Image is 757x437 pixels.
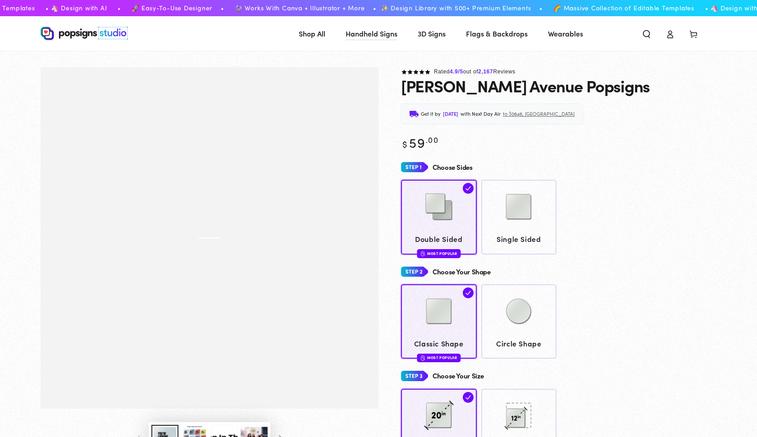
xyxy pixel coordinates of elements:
[503,109,575,118] span: to 30646, [GEOGRAPHIC_DATA]
[401,284,477,359] a: Classic Shape Classic Shape Most Popular
[401,159,428,176] img: Step 1
[433,372,484,380] h4: Choose Your Size
[541,22,590,46] a: Wearables
[433,164,473,171] h4: Choose Sides
[635,23,658,43] summary: Search our site
[406,232,473,246] span: Double Sided
[443,109,458,118] span: [DATE]
[459,22,534,46] a: Flags & Backdrops
[416,184,461,229] img: Double Sided
[401,368,428,384] img: Step 3
[481,284,557,359] a: Circle Shape Circle Shape
[418,27,446,40] span: 3D Signs
[416,289,461,334] img: Classic Shape
[420,355,425,361] img: fire.svg
[41,27,128,40] img: Popsigns Studio
[426,134,438,145] sup: .00
[463,183,474,194] img: check.svg
[402,137,408,150] span: $
[411,22,452,46] a: 3D Signs
[406,337,473,350] span: Classic Shape
[401,77,650,95] h1: [PERSON_NAME] Avenue Popsigns
[401,264,428,280] img: Step 2
[433,268,491,276] h4: Choose Your Shape
[458,68,463,75] span: /5
[481,180,557,254] a: Single Sided Single Sided
[401,133,438,151] bdi: 59
[346,27,397,40] span: Handheld Signs
[401,180,477,254] a: Double Sided Double Sided Most Popular
[463,392,474,403] img: check.svg
[299,27,325,40] span: Shop All
[421,109,441,118] span: Get it by
[485,232,552,246] span: Single Sided
[461,109,501,118] span: with Next Day Air
[417,249,461,258] div: Most Popular
[434,68,515,75] span: Rated out of Reviews
[292,22,332,46] a: Shop All
[485,337,552,350] span: Circle Shape
[466,27,528,40] span: Flags & Backdrops
[339,22,404,46] a: Handheld Signs
[496,184,541,229] img: Single Sided
[496,289,541,334] img: Circle Shape
[420,250,425,257] img: fire.svg
[450,68,458,75] span: 4.9
[478,68,493,75] span: 2,167
[417,354,461,362] div: Most Popular
[548,27,583,40] span: Wearables
[463,287,474,298] img: check.svg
